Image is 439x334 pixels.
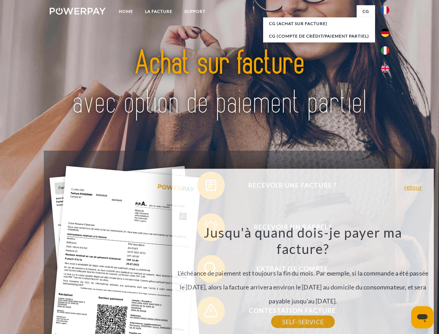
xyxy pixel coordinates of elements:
a: Home [113,5,139,18]
a: CG (achat sur facture) [263,17,375,30]
a: CG [357,5,375,18]
div: L'échéance de paiement est toujours la fin du mois. Par exemple, si la commande a été passée le [... [176,224,430,322]
img: fr [381,6,389,14]
a: CG (Compte de crédit/paiement partiel) [263,30,375,42]
a: Support [178,5,211,18]
a: SELF-SERVICE [271,316,335,328]
h3: Jusqu'à quand dois-je payer ma facture? [176,224,430,257]
iframe: Bouton de lancement de la fenêtre de messagerie [411,306,433,328]
a: retour [404,184,422,190]
img: it [381,46,389,55]
img: en [381,64,389,73]
img: de [381,29,389,37]
img: logo-powerpay-white.svg [50,8,106,15]
img: title-powerpay_fr.svg [66,33,373,133]
a: LA FACTURE [139,5,178,18]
